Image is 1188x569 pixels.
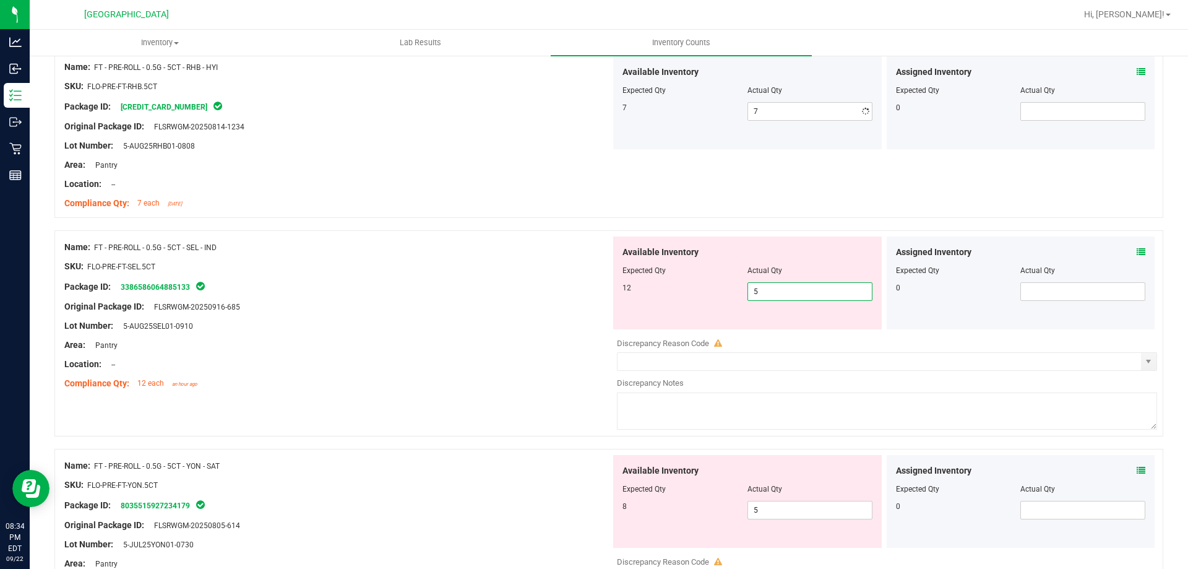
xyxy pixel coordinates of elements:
span: Assigned Inventory [896,66,971,79]
span: Pantry [89,341,118,350]
span: Pantry [89,560,118,568]
span: Actual Qty [747,266,782,275]
span: 12 [622,284,631,292]
span: Compliance Qty: [64,378,129,388]
span: FT - PRE-ROLL - 0.5G - 5CT - RHB - HYI [94,63,218,72]
span: Compliance Qty: [64,198,129,208]
span: Location: [64,179,101,189]
a: Inventory [30,30,290,56]
span: In Sync [212,100,223,112]
span: FLSRWGM-20250814-1234 [148,123,244,131]
span: FLSRWGM-20250916-685 [148,303,240,311]
p: 09/22 [6,554,24,563]
span: Original Package ID: [64,121,144,131]
span: Original Package ID: [64,520,144,530]
span: FLO-PRE-FT-SEL.5CT [87,263,155,271]
div: Actual Qty [1020,85,1145,96]
span: In Sync [195,280,206,292]
span: Assigned Inventory [896,464,971,477]
span: 8 [622,502,627,511]
span: Name: [64,62,90,72]
div: Expected Qty [896,484,1021,495]
span: Assigned Inventory [896,246,971,259]
span: Expected Qty [622,485,666,493]
span: Hi, [PERSON_NAME]! [1084,9,1164,19]
inline-svg: Inbound [9,63,22,75]
span: an hour ago [172,381,197,387]
span: Lot Number: [64,539,113,549]
span: Area: [64,340,85,350]
span: -- [105,360,115,369]
div: Actual Qty [1020,484,1145,495]
span: Expected Qty [622,266,666,275]
span: Lot Number: [64,321,113,331]
inline-svg: Analytics [9,36,22,48]
span: 12 each [137,379,164,388]
div: Expected Qty [896,85,1021,96]
div: 0 [896,282,1021,293]
div: 0 [896,102,1021,113]
span: select [1141,353,1156,370]
p: 08:34 PM EDT [6,521,24,554]
span: Lab Results [383,37,458,48]
inline-svg: Reports [9,169,22,181]
a: 8035515927234179 [121,502,190,510]
span: Actual Qty [747,86,782,95]
a: [CREDIT_CARD_NUMBER] [121,103,207,111]
span: FLO-PRE-FT-RHB.5CT [87,82,157,91]
inline-svg: Inventory [9,89,22,102]
span: Name: [64,242,90,252]
inline-svg: Retail [9,142,22,155]
a: 3386586064885133 [121,283,190,292]
span: Discrepancy Reason Code [617,557,709,567]
span: -- [105,180,115,189]
span: Pantry [89,161,118,170]
span: SKU: [64,261,84,271]
div: 0 [896,501,1021,512]
span: Area: [64,160,85,170]
span: FT - PRE-ROLL - 0.5G - 5CT - YON - SAT [94,462,220,471]
span: Available Inventory [622,246,699,259]
iframe: Resource center [12,470,49,507]
span: FLO-PRE-FT-YON.5CT [87,481,158,490]
span: Inventory Counts [635,37,727,48]
span: SKU: [64,480,84,490]
span: Package ID: [64,282,111,292]
div: Expected Qty [896,265,1021,276]
span: Package ID: [64,500,111,510]
span: 5-JUL25YON01-0730 [117,541,194,549]
div: Actual Qty [1020,265,1145,276]
span: Inventory [30,37,290,48]
span: Discrepancy Reason Code [617,339,709,348]
span: [DATE] [168,201,182,207]
span: Area: [64,558,85,568]
input: 7 [748,103,872,120]
span: 7 each [137,199,160,207]
span: [GEOGRAPHIC_DATA] [84,9,169,20]
div: Discrepancy Notes [617,377,1157,389]
span: FT - PRE-ROLL - 0.5G - 5CT - SEL - IND [94,243,217,252]
a: Inventory Counts [551,30,811,56]
span: Original Package ID: [64,302,144,311]
span: SKU: [64,81,84,91]
inline-svg: Outbound [9,116,22,128]
span: Name: [64,461,90,471]
span: Available Inventory [622,66,699,79]
span: Package ID: [64,102,111,111]
input: 5 [748,502,872,519]
span: 5-AUG25RHB01-0808 [117,142,195,150]
span: Lot Number: [64,141,113,150]
span: Available Inventory [622,464,699,477]
span: Actual Qty [747,485,782,493]
span: 5-AUG25SEL01-0910 [117,322,193,331]
a: Lab Results [290,30,551,56]
span: In Sync [195,498,206,511]
span: Expected Qty [622,86,666,95]
span: FLSRWGM-20250805-614 [148,521,240,530]
span: Location: [64,359,101,369]
span: 7 [622,103,627,112]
